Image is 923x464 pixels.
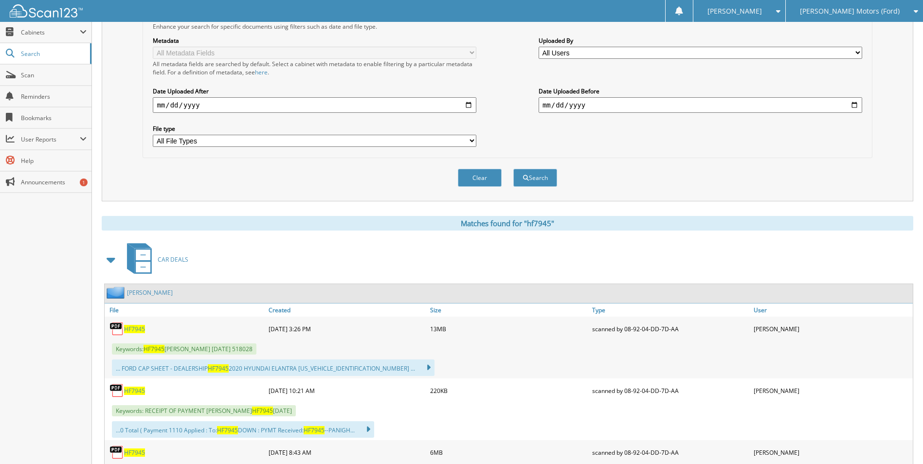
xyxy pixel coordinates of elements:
div: Matches found for "hf7945" [102,216,913,231]
div: [PERSON_NAME] [751,319,913,339]
div: scanned by 08-92-04-DD-7D-AA [590,443,751,462]
span: CAR DEALS [158,255,188,264]
input: start [153,97,476,113]
span: User Reports [21,135,80,143]
span: HF7945 [217,426,238,434]
img: folder2.png [107,286,127,299]
span: HF7945 [304,426,325,434]
div: 13MB [428,319,589,339]
div: ...0 Total ( Payment 1110 Applied : To: DOWN : PYMT Received: --PANIGH... [112,421,374,438]
a: here [255,68,268,76]
img: PDF.png [109,321,124,336]
a: Type [590,303,751,317]
label: Date Uploaded After [153,87,476,95]
div: scanned by 08-92-04-DD-7D-AA [590,381,751,400]
a: User [751,303,913,317]
div: [DATE] 10:21 AM [266,381,428,400]
div: 6MB [428,443,589,462]
span: HF7945 [208,364,229,373]
img: PDF.png [109,383,124,398]
span: HF7945 [252,407,273,415]
a: [PERSON_NAME] [127,288,173,297]
span: HF7945 [144,345,164,353]
div: [DATE] 8:43 AM [266,443,428,462]
span: Announcements [21,178,87,186]
span: [PERSON_NAME] [707,8,762,14]
span: Reminders [21,92,87,101]
label: Uploaded By [539,36,862,45]
div: All metadata fields are searched by default. Select a cabinet with metadata to enable filtering b... [153,60,476,76]
div: 220KB [428,381,589,400]
div: Enhance your search for specific documents using filters such as date and file type. [148,22,867,31]
a: Created [266,303,428,317]
span: Bookmarks [21,114,87,122]
div: 1 [80,178,88,186]
label: File type [153,125,476,133]
div: [DATE] 3:26 PM [266,319,428,339]
span: Help [21,157,87,165]
span: Scan [21,71,87,79]
a: HF7945 [124,387,145,395]
button: Search [513,169,557,187]
label: Metadata [153,36,476,45]
a: CAR DEALS [121,240,188,279]
span: [PERSON_NAME] Motors (Ford) [800,8,900,14]
div: ... FORD CAP SHEET - DEALERSHIP 2020 HYUNDAI ELANTRA [US_VEHICLE_IDENTIFICATION_NUMBER] ... [112,359,434,376]
a: HF7945 [124,325,145,333]
span: Keywords: RECEIPT OF PAYMENT [PERSON_NAME] [DATE] [112,405,296,416]
button: Clear [458,169,502,187]
input: end [539,97,862,113]
img: scan123-logo-white.svg [10,4,83,18]
div: [PERSON_NAME] [751,443,913,462]
label: Date Uploaded Before [539,87,862,95]
a: File [105,303,266,317]
span: Search [21,50,85,58]
img: PDF.png [109,445,124,460]
a: Size [428,303,589,317]
div: [PERSON_NAME] [751,381,913,400]
span: Keywords: [PERSON_NAME] [DATE] 518028 [112,343,256,355]
span: Cabinets [21,28,80,36]
div: scanned by 08-92-04-DD-7D-AA [590,319,751,339]
a: HF7945 [124,448,145,457]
